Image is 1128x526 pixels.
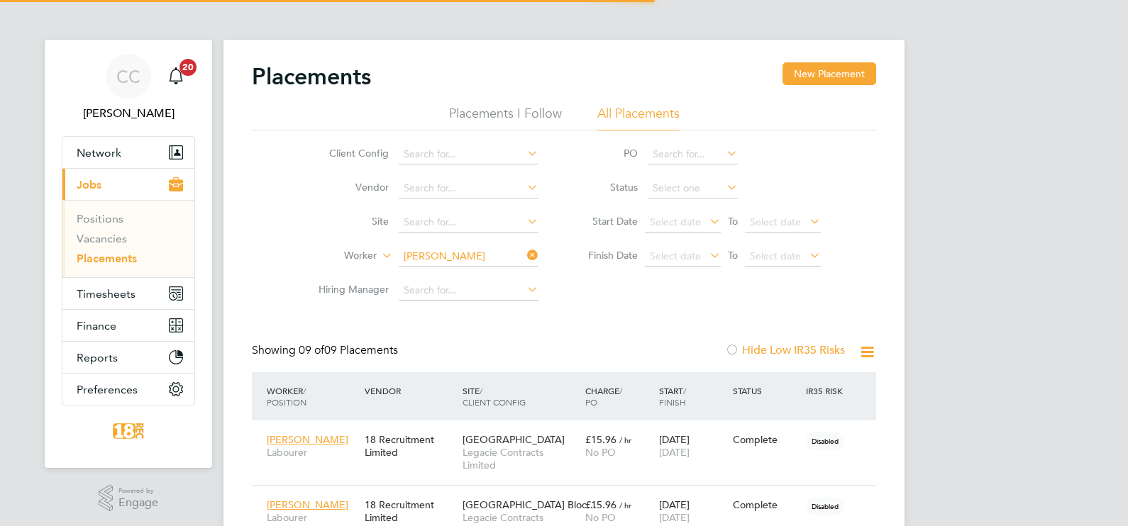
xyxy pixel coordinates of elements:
[399,179,538,198] input: Search for...
[267,511,358,524] span: Labourer
[62,137,194,168] button: Network
[733,498,800,511] div: Complete
[263,378,361,415] div: Worker
[118,497,158,509] span: Engage
[733,433,800,446] div: Complete
[724,246,742,264] span: To
[659,446,690,459] span: [DATE]
[267,498,348,511] span: [PERSON_NAME]
[77,319,116,332] span: Finance
[585,433,616,446] span: £15.96
[574,215,638,228] label: Start Date
[597,105,680,130] li: All Placements
[806,432,844,450] span: Disabled
[648,179,738,198] input: Select one
[582,378,656,415] div: Charge
[361,426,459,466] div: 18 Recruitment Limited
[252,343,401,358] div: Showing
[77,146,121,160] span: Network
[650,216,701,228] span: Select date
[45,40,212,468] nav: Main navigation
[118,485,158,497] span: Powered by
[750,216,801,228] span: Select date
[179,59,197,76] span: 20
[62,54,195,122] a: CC[PERSON_NAME]
[77,383,138,396] span: Preferences
[574,147,638,160] label: PO
[99,485,159,512] a: Powered byEngage
[724,212,742,230] span: To
[307,147,389,160] label: Client Config
[806,497,844,515] span: Disabled
[307,283,389,296] label: Hiring Manager
[62,169,194,200] button: Jobs
[659,385,686,408] span: / Finish
[650,250,701,262] span: Select date
[659,511,690,524] span: [DATE]
[267,433,348,446] span: [PERSON_NAME]
[574,181,638,194] label: Status
[299,343,398,357] span: 09 Placements
[77,252,137,265] a: Placements
[267,385,306,408] span: / Position
[62,342,194,373] button: Reports
[267,446,358,459] span: Labourer
[77,178,101,191] span: Jobs
[307,215,389,228] label: Site
[263,491,876,503] a: [PERSON_NAME]Labourer18 Recruitment Limited[GEOGRAPHIC_DATA] Bloc…Legacie Contracts Limited£15.96...
[463,385,526,408] span: / Client Config
[585,498,616,511] span: £15.96
[449,105,562,130] li: Placements I Follow
[62,420,195,442] a: Go to home page
[252,62,371,91] h2: Placements
[77,351,118,364] span: Reports
[648,145,738,164] input: Search for...
[263,425,876,437] a: [PERSON_NAME]Labourer18 Recruitment Limited[GEOGRAPHIC_DATA]Legacie Contracts Limited£15.96 / hrN...
[463,433,565,446] span: [GEOGRAPHIC_DATA]
[77,232,127,245] a: Vacancies
[463,446,578,471] span: Legacie Contracts Limited
[729,378,803,403] div: Status
[116,67,140,86] span: CC
[361,378,459,403] div: Vendor
[619,500,631,510] span: / hr
[295,249,377,263] label: Worker
[399,145,538,164] input: Search for...
[162,54,190,99] a: 20
[109,420,148,442] img: 18rec-logo-retina.png
[299,343,324,357] span: 09 of
[399,247,538,267] input: Search for...
[399,281,538,301] input: Search for...
[77,287,136,301] span: Timesheets
[62,278,194,309] button: Timesheets
[750,250,801,262] span: Select date
[585,385,622,408] span: / PO
[62,105,195,122] span: Chloe Crayden
[307,181,389,194] label: Vendor
[77,212,123,225] a: Positions
[619,435,631,445] span: / hr
[62,310,194,341] button: Finance
[574,249,638,262] label: Finish Date
[656,426,729,466] div: [DATE]
[656,378,729,415] div: Start
[585,446,616,459] span: No PO
[62,374,194,405] button: Preferences
[585,511,616,524] span: No PO
[399,213,538,233] input: Search for...
[459,378,582,415] div: Site
[783,62,876,85] button: New Placement
[463,498,597,511] span: [GEOGRAPHIC_DATA] Bloc…
[802,378,851,403] div: IR35 Risk
[725,343,845,357] label: Hide Low IR35 Risks
[62,200,194,277] div: Jobs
